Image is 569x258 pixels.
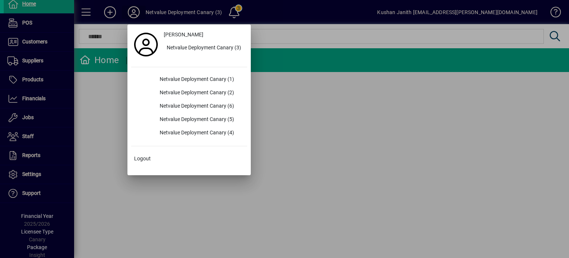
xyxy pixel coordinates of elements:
[134,155,151,163] span: Logout
[154,127,247,140] div: Netvalue Deployment Canary (4)
[131,152,247,166] button: Logout
[131,86,247,100] button: Netvalue Deployment Canary (2)
[131,38,161,51] a: Profile
[154,73,247,86] div: Netvalue Deployment Canary (1)
[161,42,247,55] button: Netvalue Deployment Canary (3)
[154,100,247,113] div: Netvalue Deployment Canary (6)
[154,86,247,100] div: Netvalue Deployment Canary (2)
[131,73,247,86] button: Netvalue Deployment Canary (1)
[154,113,247,127] div: Netvalue Deployment Canary (5)
[131,100,247,113] button: Netvalue Deployment Canary (6)
[131,113,247,127] button: Netvalue Deployment Canary (5)
[131,127,247,140] button: Netvalue Deployment Canary (4)
[164,31,203,39] span: [PERSON_NAME]
[161,28,247,42] a: [PERSON_NAME]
